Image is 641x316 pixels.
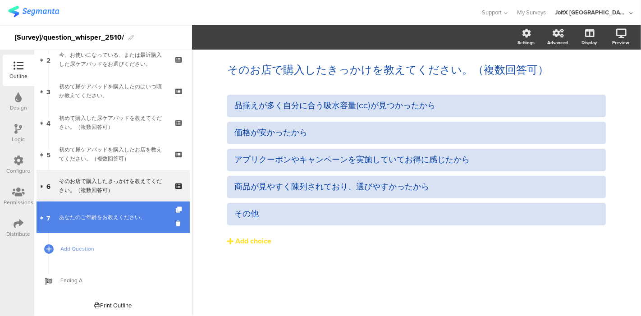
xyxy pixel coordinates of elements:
div: Preview [612,39,629,46]
span: 5 [46,149,50,159]
i: Duplicate [176,207,183,213]
span: Support [482,8,502,17]
span: 4 [46,118,50,128]
div: Display [581,39,597,46]
p: そのお店で購入したきっかけを教えてください。（複数回答可） [227,63,606,77]
img: segmanta logo [8,6,59,17]
div: 初めて尿ケアパッドを購入したのはいつ頃か教えてください。 [59,82,167,100]
span: Add Question [60,244,176,253]
div: Advanced [547,39,568,46]
div: Settings [517,39,535,46]
a: 2 今、お使いになっている、または最近購入した尿ケアパッドをお選びください。 [37,44,190,75]
div: 価格が安かったから [234,128,599,138]
span: Ending A [60,276,176,285]
span: 7 [47,212,50,222]
div: Permissions [4,198,33,206]
span: 3 [46,86,50,96]
div: 今、お使いになっている、または最近購入した尿ケアパッドをお選びください。 [59,50,167,69]
div: Print Outline [95,301,132,310]
div: あなたのご年齢をお教えください。 [59,213,167,222]
a: 5 初めて尿ケアパッドを購入したお店を教えてください。（複数回答可） [37,138,190,170]
span: 6 [46,181,50,191]
div: JoltX [GEOGRAPHIC_DATA] [555,8,627,17]
div: Design [10,104,27,112]
div: 初めて尿ケアパッドを購入したお店を教えてください。（複数回答可） [59,145,167,163]
a: 7 あなたのご年齢をお教えください。 [37,202,190,233]
div: [Survey]/question_whisper_2510/ [15,30,124,45]
span: 2 [46,55,50,64]
div: 品揃えが多く自分に合う吸水容量(cc)が見つかったから [234,101,599,111]
div: 商品が見やすく陳列されており、選びやすかったから [234,182,599,192]
a: 3 初めて尿ケアパッドを購入したのはいつ頃か教えてください。 [37,75,190,107]
div: 初めて購入した尿ケアパッドを教えてください。（複数回答可） [59,114,167,132]
div: Add choice [235,237,271,246]
div: Distribute [7,230,31,238]
button: Add choice [227,230,606,252]
div: Outline [9,72,27,80]
div: その他 [234,209,599,219]
a: 6 そのお店で購入したきっかけを教えてください。（複数回答可） [37,170,190,202]
a: 4 初めて購入した尿ケアパッドを教えてください。（複数回答可） [37,107,190,138]
i: Delete [176,219,183,228]
div: Configure [7,167,31,175]
div: そのお店で購入したきっかけを教えてください。（複数回答可） [59,177,167,195]
div: アプリクーポンやキャンペーンを実施していてお得に感じたから [234,155,599,165]
a: Ending A [37,265,190,296]
div: Logic [12,135,25,143]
